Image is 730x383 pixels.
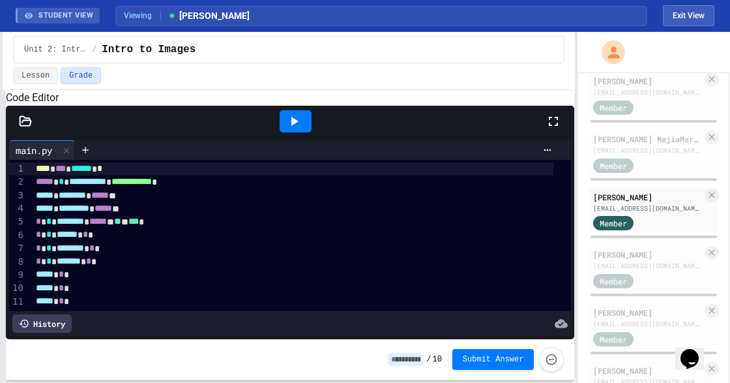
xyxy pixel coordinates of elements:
div: main.py [9,144,59,157]
div: 9 [9,269,25,282]
div: 2 [9,176,25,189]
span: Member [600,217,627,229]
div: [PERSON_NAME] [593,249,703,260]
div: [PERSON_NAME] [593,307,703,318]
div: main.py [9,140,75,160]
div: 5 [9,215,25,228]
div: [EMAIL_ADDRESS][DOMAIN_NAME] [593,204,703,213]
div: [PERSON_NAME] [593,365,703,376]
span: Unit 2: Intro to Python [24,44,87,55]
div: [PERSON_NAME] [593,191,703,203]
div: 11 [9,296,25,309]
div: [PERSON_NAME] [593,75,703,87]
span: Member [600,333,627,345]
div: 3 [9,189,25,202]
button: Grade [61,67,101,84]
div: [EMAIL_ADDRESS][DOMAIN_NAME] [593,319,703,329]
span: / [92,44,96,55]
div: 4 [9,202,25,215]
button: Force resubmission of student's answer (Admin only) [539,347,564,372]
span: Member [600,160,627,172]
div: 6 [9,229,25,242]
div: [EMAIL_ADDRESS][DOMAIN_NAME] [593,87,703,97]
div: [EMAIL_ADDRESS][DOMAIN_NAME] [593,261,703,271]
div: 1 [9,162,25,176]
button: Exit student view [663,5,714,26]
div: 12 [9,309,25,322]
span: Member [600,275,627,287]
div: 7 [9,242,25,255]
div: 8 [9,256,25,269]
button: Submit Answer [452,349,534,370]
button: Lesson [13,67,58,84]
span: Submit Answer [463,354,524,365]
div: 10 [9,282,25,295]
span: Viewing [124,10,161,22]
span: Member [600,102,627,114]
div: [EMAIL_ADDRESS][DOMAIN_NAME] [593,146,703,155]
div: My Account [588,37,628,67]
div: History [12,314,72,333]
span: / [426,354,431,365]
span: Intro to Images [102,42,196,57]
h6: Code Editor [6,90,574,106]
span: 10 [432,354,441,365]
iframe: chat widget [675,331,717,370]
span: STUDENT VIEW [38,10,93,22]
span: [PERSON_NAME] [168,9,250,23]
div: [PERSON_NAME] MejiaMartinez [593,133,703,145]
